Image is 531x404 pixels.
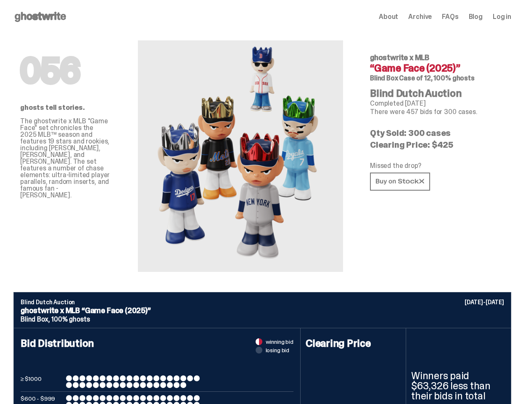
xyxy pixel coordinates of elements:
p: Missed the drop? [370,162,505,169]
p: The ghostwrite x MLB "Game Face" set chronicles the 2025 MLB™ season and features 19 stars and ro... [20,118,111,199]
img: MLB&ldquo;Game Face (2025)&rdquo; [148,40,333,272]
span: Blind Box [370,74,398,82]
span: ghosts [69,315,90,324]
h4: “Game Face (2025)” [370,63,505,73]
a: Archive [408,13,432,20]
p: Winners paid $63,326 less than their bids in total [411,371,506,401]
p: ghosts tell stories. [20,104,111,111]
p: Blind Dutch Auction [21,299,504,305]
h4: Bid Distribution [21,338,293,375]
a: FAQs [442,13,458,20]
p: There were 457 bids for 300 cases. [370,109,505,115]
h1: 056 [20,54,111,88]
p: [DATE]-[DATE] [465,299,504,305]
p: ≥ $1000 [21,375,63,388]
span: 100% [51,315,67,324]
span: Case of 12, 100% ghosts [399,74,474,82]
span: winning bid [266,339,293,345]
h4: Clearing Price [306,338,401,348]
a: Log in [493,13,511,20]
h4: Blind Dutch Auction [370,88,505,98]
p: Completed [DATE] [370,100,505,107]
a: Blog [469,13,483,20]
p: Qty Sold: 300 cases [370,129,505,137]
p: ghostwrite x MLB “Game Face (2025)” [21,307,504,314]
a: About [379,13,398,20]
span: Blind Box, [21,315,50,324]
span: losing bid [266,347,290,353]
span: ghostwrite x MLB [370,53,429,63]
p: Clearing Price: $425 [370,141,505,149]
